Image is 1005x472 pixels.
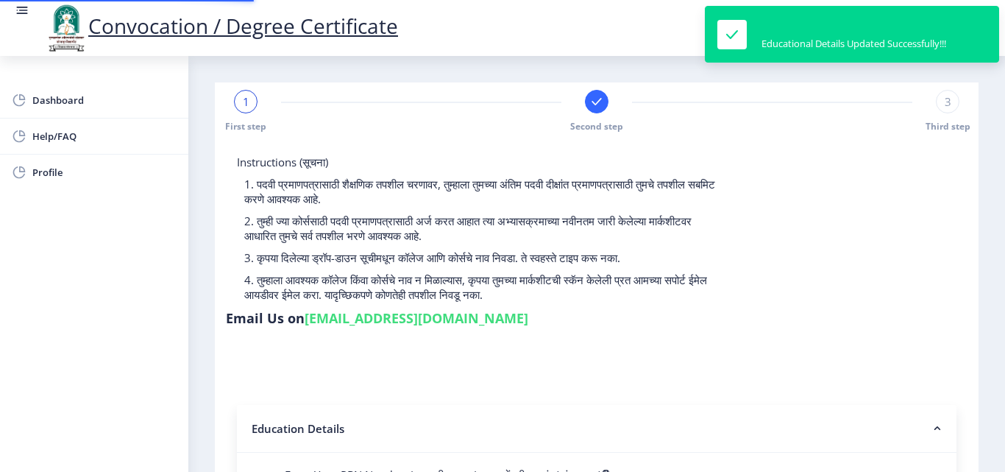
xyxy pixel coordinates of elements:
span: Profile [32,163,177,181]
span: 3 [945,94,951,109]
p: 3. कृपया दिलेल्या ड्रॉप-डाउन सूचीमधून कॉलेज आणि कोर्सचे नाव निवडा. ते स्वहस्ते टाइप करू नका. [244,250,717,265]
img: logo [44,3,88,53]
span: Dashboard [32,91,177,109]
span: First step [225,120,266,133]
span: Third step [926,120,970,133]
p: 1. पदवी प्रमाणपत्रासाठी शैक्षणिक तपशील चरणावर, तुम्हाला तुमच्या अंतिम पदवी दीक्षांत प्रमाणपत्रासा... [244,177,717,206]
div: Educational Details Updated Successfully!!! [761,37,946,50]
span: 1 [243,94,249,109]
a: Convocation / Degree Certificate [44,12,398,40]
p: 2. तुम्ही ज्या कोर्ससाठी पदवी प्रमाणपत्रासाठी अर्ज करत आहात त्या अभ्यासक्रमाच्या नवीनतम जारी केले... [244,214,717,243]
span: Instructions (सूचना) [237,155,328,169]
span: Help/FAQ [32,127,177,145]
p: 4. तुम्हाला आवश्यक कॉलेज किंवा कोर्सचे नाव न मिळाल्यास, कृपया तुमच्या मार्कशीटची स्कॅन केलेली प्र... [244,272,717,302]
span: Second step [570,120,623,133]
h6: Email Us on [226,309,528,327]
a: [EMAIL_ADDRESS][DOMAIN_NAME] [305,309,528,327]
nb-accordion-item-header: Education Details [237,405,956,453]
